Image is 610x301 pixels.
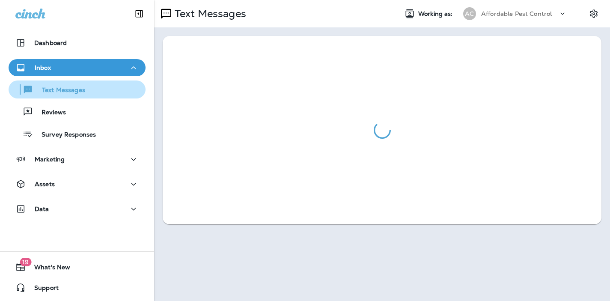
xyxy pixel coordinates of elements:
button: Settings [586,6,601,21]
p: Data [35,206,49,212]
div: AC [463,7,476,20]
span: What's New [26,264,70,274]
button: Inbox [9,59,146,76]
button: Data [9,200,146,218]
button: Dashboard [9,34,146,51]
button: Collapse Sidebar [127,5,151,22]
p: Dashboard [34,39,67,46]
p: Reviews [33,109,66,117]
p: Survey Responses [33,131,96,139]
p: Text Messages [171,7,246,20]
p: Assets [35,181,55,188]
p: Marketing [35,156,65,163]
button: Text Messages [9,80,146,98]
span: 19 [20,258,31,266]
button: Marketing [9,151,146,168]
span: Working as: [418,10,455,18]
button: Support [9,279,146,296]
button: Survey Responses [9,125,146,143]
span: Support [26,284,59,295]
p: Inbox [35,64,51,71]
p: Affordable Pest Control [481,10,552,17]
button: 19What's New [9,259,146,276]
button: Assets [9,176,146,193]
p: Text Messages [33,86,85,95]
button: Reviews [9,103,146,121]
